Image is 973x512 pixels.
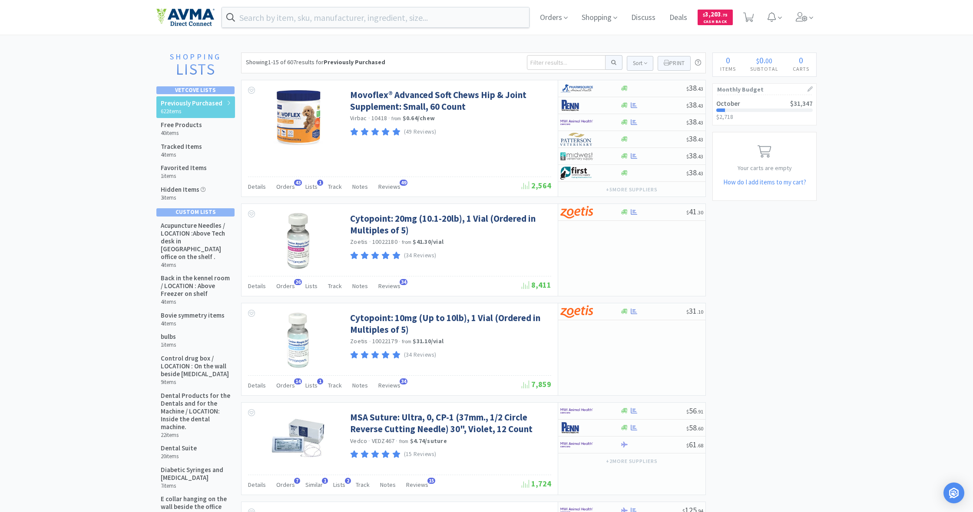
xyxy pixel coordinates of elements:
[352,183,368,190] span: Notes
[686,119,689,126] span: $
[161,444,197,452] h5: Dental Suite
[294,478,300,484] span: 7
[697,408,703,415] span: . 91
[400,180,407,186] span: 49
[248,282,266,290] span: Details
[713,65,743,73] h4: Items
[270,411,326,468] img: a9b5298eee0344069dd944668f0f583d_147190.jpeg
[161,333,176,341] h5: bulbs
[560,305,593,318] img: a673e5ab4e5e497494167fe422e9a3ab.png
[686,170,689,177] span: $
[378,381,400,389] span: Reviews
[246,57,385,67] div: Showing 1-15 of 607 results for
[161,341,176,348] h6: 1 items
[350,411,549,435] a: MSA Suture: Ultra, 0, CP-1 (37mm., 1/2 Circle Reverse Cutting Needle) 30", Violet, 12 Count
[560,438,593,451] img: f6b2451649754179b5b4e0c70c3f7cb0_2.png
[400,279,407,285] span: 34
[697,425,703,432] span: . 60
[161,299,231,305] h6: 4 items
[713,177,816,187] h5: How do I add items to my cart?
[372,238,397,246] span: 10022180
[270,213,326,269] img: c724f36f1ec848099156772eec81abd3_239339.jpeg
[161,99,222,107] h5: Previously Purchased
[686,102,689,109] span: $
[402,338,411,345] span: from
[161,262,231,269] h6: 4 items
[161,143,202,151] h5: Tracked Items
[276,183,295,190] span: Orders
[350,437,367,445] a: Vedco
[602,184,662,196] button: +5more suppliers
[350,213,549,236] a: Cytopoint: 20mg (10.1-20lb), 1 Vial (Ordered in Multiples of 5)
[294,180,302,186] span: 43
[697,309,703,315] span: . 10
[369,238,371,246] span: ·
[322,478,328,484] span: 1
[352,381,368,389] span: Notes
[350,114,367,122] a: Virbac
[560,99,593,112] img: e1133ece90fa4a959c5ae41b0808c578_9.png
[404,128,437,137] p: (49 Reviews)
[328,282,342,290] span: Track
[372,337,397,345] span: 10022179
[161,466,231,482] h5: Diabetic Syringes and [MEDICAL_DATA]
[371,114,387,122] span: 10418
[686,209,689,216] span: $
[686,440,703,450] span: 61
[161,432,231,439] h6: 22 items
[248,481,266,489] span: Details
[369,338,371,345] span: ·
[161,121,202,129] h5: Free Products
[372,437,395,445] span: VEDZ467
[161,274,231,298] h5: Back in the kennel room / LOCATION : Above Freezer on shelf
[404,351,437,360] p: (34 Reviews)
[156,118,235,140] a: Free Products 40items
[628,14,659,22] a: Discuss
[427,478,435,484] span: 15
[273,89,323,145] img: e9ce9d9992eb404585738e07b1c073c0_370705.jpeg
[686,117,703,127] span: 38
[406,481,428,489] span: Reviews
[161,312,225,319] h5: Bovie symmetry items
[403,114,435,122] strong: $0.64 / chew
[161,186,205,194] h5: Hidden Items
[156,208,235,216] div: Custom Lists
[305,183,318,190] span: Lists
[697,85,703,92] span: . 43
[717,84,812,95] h1: Monthly Budget
[328,381,342,389] span: Track
[666,14,691,22] a: Deals
[391,115,401,121] span: from
[161,173,207,180] h6: 1 items
[305,282,318,290] span: Lists
[248,183,266,190] span: Details
[380,481,396,489] span: Notes
[686,408,689,415] span: $
[276,282,295,290] span: Orders
[686,406,703,416] span: 56
[686,425,689,432] span: $
[378,282,400,290] span: Reviews
[378,183,400,190] span: Reviews
[697,442,703,449] span: . 68
[388,114,390,122] span: ·
[333,481,345,489] span: Lists
[716,100,740,107] h2: October
[156,53,235,82] a: ShoppingLists
[658,56,691,71] button: Print
[686,167,703,177] span: 38
[161,61,230,78] h2: Lists
[522,479,551,489] span: 1,724
[161,495,231,511] h5: E collar hanging on the wall beside the office
[686,100,703,110] span: 38
[726,55,730,66] span: 0
[399,438,409,444] span: from
[686,423,703,433] span: 58
[686,134,703,144] span: 38
[161,151,202,158] h6: 4 items
[703,10,728,18] span: 3,203
[317,180,323,186] span: 1
[161,453,197,460] h6: 20 items
[703,12,705,18] span: $
[368,114,370,122] span: ·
